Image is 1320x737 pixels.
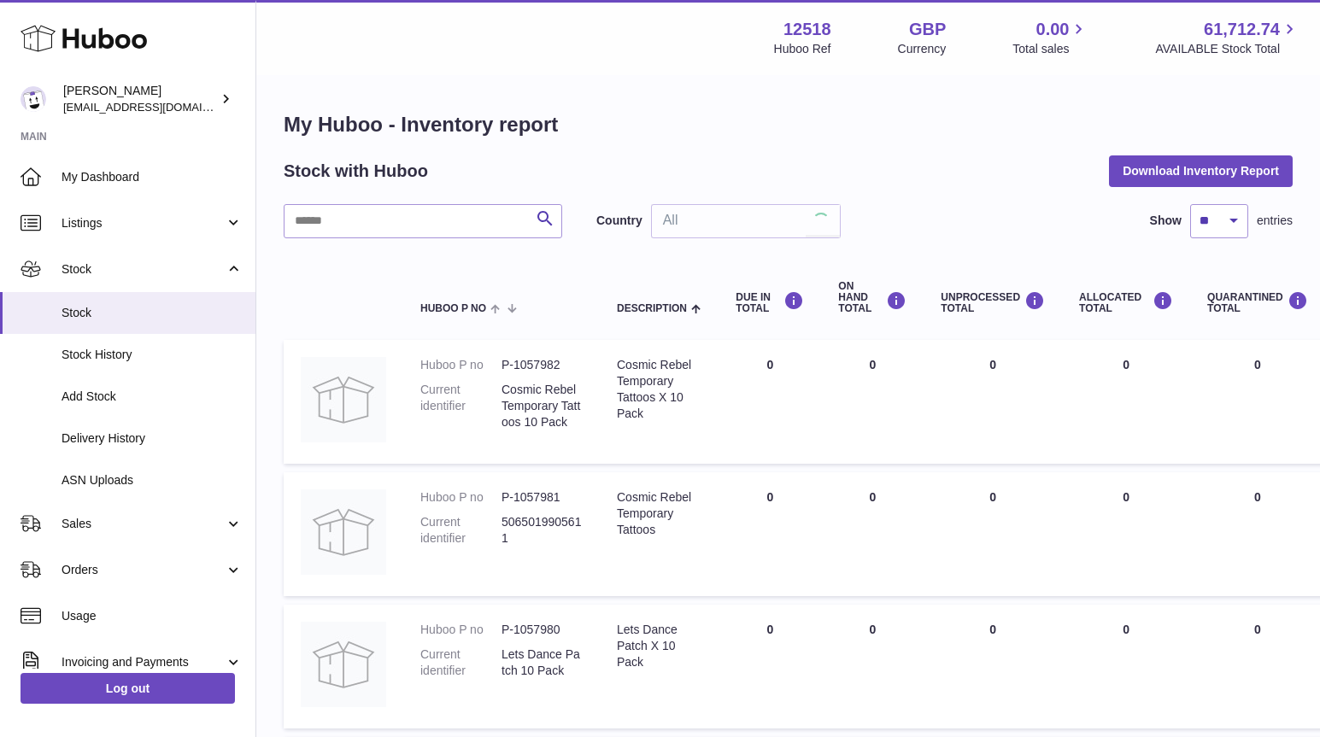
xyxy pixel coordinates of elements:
[821,605,924,728] td: 0
[898,41,947,57] div: Currency
[821,340,924,464] td: 0
[1012,18,1088,57] a: 0.00 Total sales
[502,622,583,638] dd: P-1057980
[62,608,243,624] span: Usage
[1062,472,1190,596] td: 0
[941,291,1045,314] div: UNPROCESSED Total
[1150,213,1182,229] label: Show
[62,562,225,578] span: Orders
[1254,358,1261,371] span: 0
[420,382,502,430] dt: Current identifier
[502,489,583,506] dd: P-1057981
[301,622,386,707] img: product image
[62,472,243,488] span: ASN Uploads
[1079,291,1173,314] div: ALLOCATED Total
[1109,155,1293,186] button: Download Inventory Report
[1155,18,1299,57] a: 61,712.74 AVAILABLE Stock Total
[736,291,804,314] div: DUE IN TOTAL
[301,489,386,575] img: product image
[62,516,225,532] span: Sales
[774,41,831,57] div: Huboo Ref
[1062,605,1190,728] td: 0
[62,654,225,670] span: Invoicing and Payments
[924,472,1062,596] td: 0
[21,86,46,112] img: caitlin@fancylamp.co
[420,622,502,638] dt: Huboo P no
[1155,41,1299,57] span: AVAILABLE Stock Total
[21,673,235,704] a: Log out
[1204,18,1280,41] span: 61,712.74
[62,305,243,321] span: Stock
[62,261,225,278] span: Stock
[617,303,687,314] span: Description
[420,303,486,314] span: Huboo P no
[719,605,821,728] td: 0
[62,169,243,185] span: My Dashboard
[420,514,502,547] dt: Current identifier
[420,357,502,373] dt: Huboo P no
[301,357,386,442] img: product image
[1062,340,1190,464] td: 0
[617,622,701,670] div: Lets Dance Patch X 10 Pack
[502,514,583,547] dd: 5065019905611
[284,160,428,183] h2: Stock with Huboo
[838,281,906,315] div: ON HAND Total
[420,646,502,679] dt: Current identifier
[924,605,1062,728] td: 0
[62,215,225,231] span: Listings
[719,472,821,596] td: 0
[617,489,701,538] div: Cosmic Rebel Temporary Tattoos
[502,357,583,373] dd: P-1057982
[924,340,1062,464] td: 0
[617,357,701,422] div: Cosmic Rebel Temporary Tattoos X 10 Pack
[1254,490,1261,504] span: 0
[420,489,502,506] dt: Huboo P no
[1254,623,1261,636] span: 0
[821,472,924,596] td: 0
[63,100,251,114] span: [EMAIL_ADDRESS][DOMAIN_NAME]
[596,213,642,229] label: Country
[502,646,583,679] dd: Lets Dance Patch 10 Pack
[719,340,821,464] td: 0
[909,18,946,41] strong: GBP
[783,18,831,41] strong: 12518
[62,389,243,405] span: Add Stock
[1257,213,1293,229] span: entries
[1207,291,1308,314] div: QUARANTINED Total
[63,83,217,115] div: [PERSON_NAME]
[62,347,243,363] span: Stock History
[502,382,583,430] dd: Cosmic Rebel Temporary Tattoos 10 Pack
[284,111,1293,138] h1: My Huboo - Inventory report
[1036,18,1070,41] span: 0.00
[62,430,243,447] span: Delivery History
[1012,41,1088,57] span: Total sales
